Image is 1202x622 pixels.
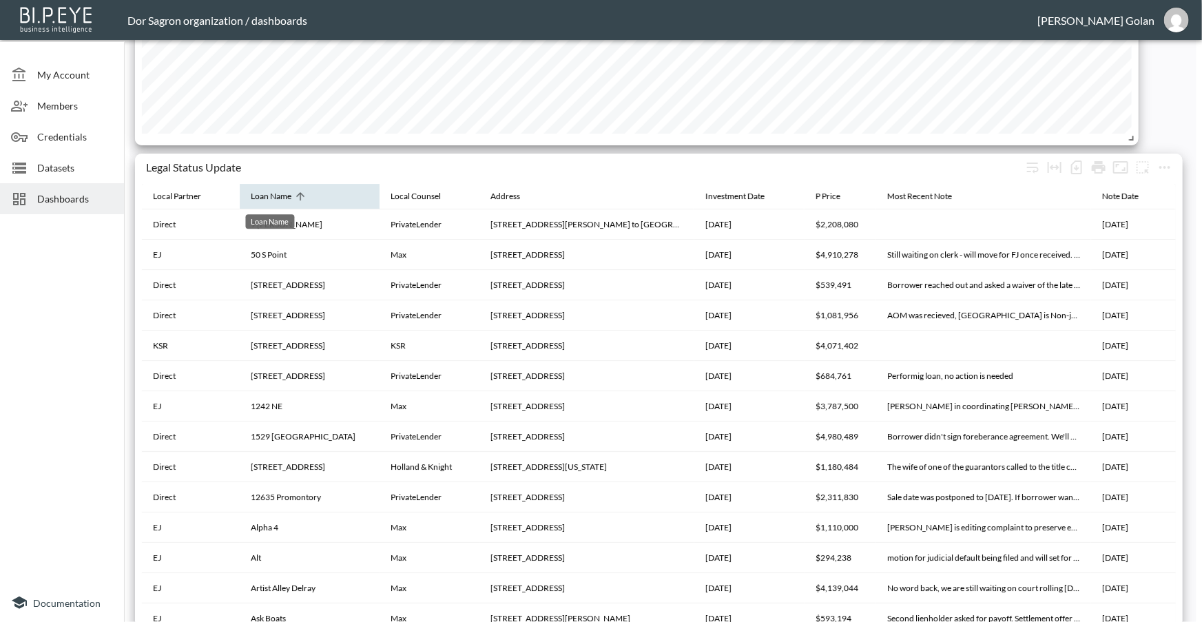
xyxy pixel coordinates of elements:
[805,543,876,573] th: $294,238
[1102,188,1139,205] div: Note Date
[479,240,694,270] th: 50 S Pointe Dr Unit TWN7, Miami Beach, FL 33139
[142,391,240,422] th: EJ
[240,331,380,361] th: 224 N 6th St
[142,270,240,300] th: Direct
[694,482,804,512] th: 2024-12-10
[380,240,479,270] th: Max
[142,422,240,452] th: Direct
[142,573,240,603] th: EJ
[1088,156,1110,178] div: Print
[479,391,694,422] th: 1242 NE 81st Ter, Miami, FL 33138
[1164,8,1189,32] img: b60eb1e829f882aa23219c725e57e04d
[240,482,380,512] th: 12635 Promontory
[694,422,804,452] th: 2025-05-04
[142,240,240,270] th: EJ
[1154,156,1176,178] button: more
[37,191,113,206] span: Dashboards
[805,331,876,361] th: $4,071,402
[33,597,101,609] span: Documentation
[1091,361,1176,391] th: 2025-08-12
[887,188,970,205] span: Most Recent Note
[805,573,876,603] th: $4,139,044
[391,188,441,205] div: Local Counsel
[694,452,804,482] th: 2025-07-16
[37,99,113,113] span: Members
[1091,512,1176,543] th: 8/15/2025
[876,270,1091,300] th: Borrower reached out and asked a waiver of the late fees and additioanl interest interest that oc...
[876,422,1091,452] th: Borrower didn't sign foreberance agreement. We'll give the until Thursday if not, move foreword w...
[479,512,694,543] th: 1000 W Island Blvd Ph 9, Aventura, FL 33160
[380,391,479,422] th: Max
[694,240,804,270] th: 2024-11-04
[1091,240,1176,270] th: 8/15/2025
[142,543,240,573] th: EJ
[1091,391,1176,422] th: 8/15/2025
[240,361,380,391] th: 808 Brickell Key Dr APT 1802
[240,573,380,603] th: Artist Alley Delray
[887,188,952,205] div: Most Recent Note
[380,512,479,543] th: Max
[805,452,876,482] th: $1,180,484
[37,160,113,175] span: Datasets
[694,331,804,361] th: 2025-07-17
[805,209,876,240] th: $2,208,080
[240,543,380,573] th: Alt
[479,452,694,482] th: 6005 5th Ave, New York, NY 10065
[1091,543,1176,573] th: 8/15/2025
[380,270,479,300] th: PrivateLender
[876,300,1091,331] th: AOM was recieved, NC is Non-judicial so wiil be sent default notice,then wait the applicable time...
[1066,156,1088,178] div: Number of rows selected for download: 38
[146,160,1022,174] div: Legal Status Update
[1132,159,1154,172] span: Attach chart to a group
[1091,422,1176,452] th: 2025-08-12
[1022,156,1044,178] div: Wrap text
[17,3,96,34] img: bipeye-logo
[876,573,1091,603] th: No word back, we are still waiting on court rolling Aug 25th will be. deadline to ping judge
[142,452,240,482] th: Direct
[490,188,520,205] div: Address
[479,300,694,331] th: 111 Catawba Cove Ln, Belmont, NC 28012
[1091,331,1176,361] th: 2025-07-22
[246,214,295,229] div: Loan Name
[142,209,240,240] th: Direct
[805,422,876,452] th: $4,980,489
[1154,3,1199,37] button: amir@ibi.co.il
[1044,156,1066,178] div: Toggle table layout between fixed and auto (default: auto)
[142,482,240,512] th: Direct
[805,270,876,300] th: $539,491
[380,300,479,331] th: PrivateLender
[240,391,380,422] th: 1242 NE
[251,188,291,205] div: Loan Name
[240,240,380,270] th: 50 S Point
[380,209,479,240] th: PrivateLender
[694,391,804,422] th: 2024-12-11
[805,361,876,391] th: $684,761
[876,543,1091,573] th: motion for judicial default being filed and will set for first available hearing.
[479,361,694,391] th: 808 Brickell Key Dr #1802 Miami, FL 33131
[1091,482,1176,512] th: 2025-08-12
[1091,300,1176,331] th: 2025-08-12
[479,482,694,512] th: 12635 Promontory Rd
[805,240,876,270] th: $4,910,278
[479,422,694,452] th: 1529 Brooklyn Ave, Brooklyn, NY
[805,300,876,331] th: $1,081,956
[694,543,804,573] th: 2024-07-22
[37,68,113,82] span: My Account
[1102,188,1157,205] span: Note Date
[805,391,876,422] th: $3,787,500
[1091,270,1176,300] th: 2025-08-12
[876,240,1091,270] th: Still waiting on clerk - will move for FJ once received. Still keepig tabs on possible closing
[479,270,694,300] th: 77 St Marks Ave, Brooklyn, NY 11217
[805,482,876,512] th: $2,311,830
[490,188,538,205] span: Address
[694,270,804,300] th: 2025-07-16
[705,188,783,205] span: Investment Date
[142,512,240,543] th: EJ
[479,209,694,240] th: 9 Ely Brook to Hands Creek Rd
[1091,452,1176,482] th: 2025-08-12
[380,452,479,482] th: Holland & Knight
[694,512,804,543] th: 2025-03-03
[142,331,240,361] th: KSR
[876,391,1091,422] th: Max in coordinating Eli and title for statement under oath - to declare we are not a party to the...
[251,188,309,205] span: Loan Name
